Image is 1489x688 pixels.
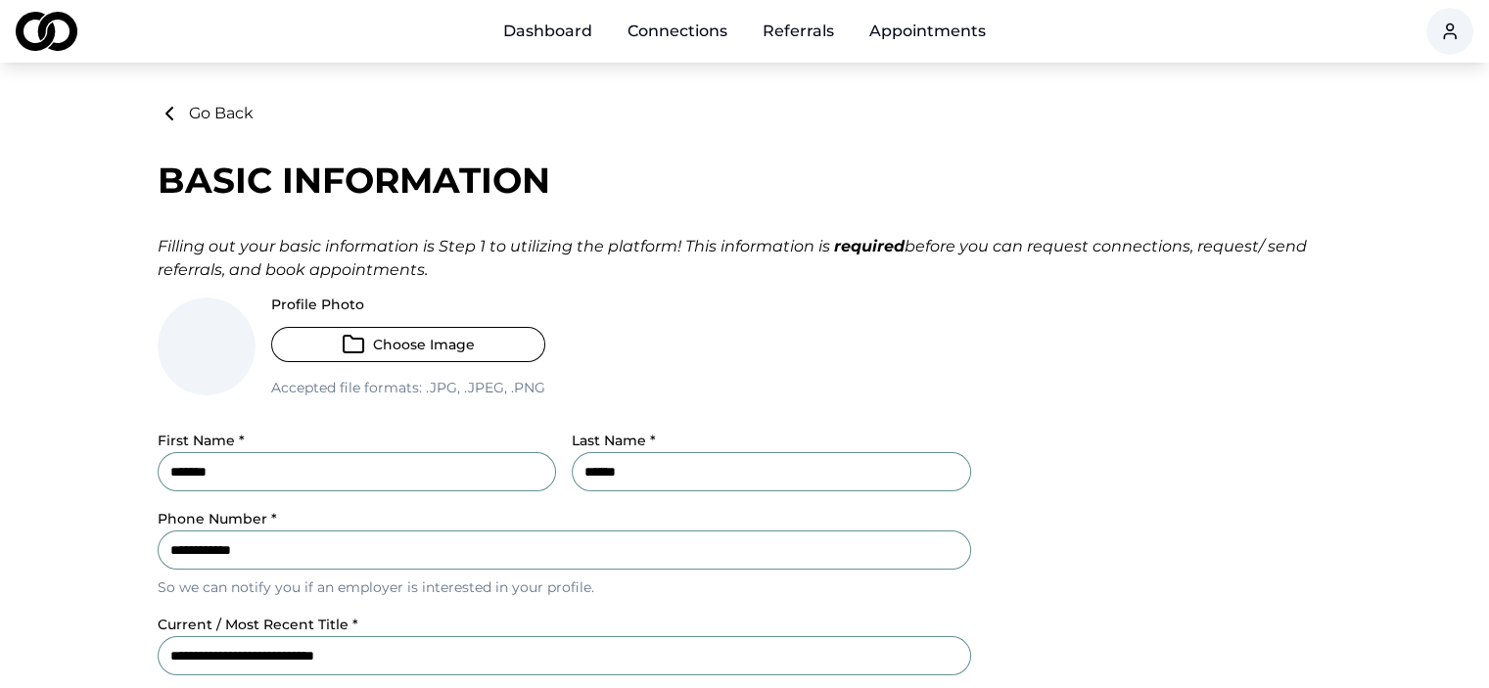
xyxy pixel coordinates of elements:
[422,379,545,396] span: .jpg, .jpeg, .png
[158,510,277,527] label: Phone Number *
[488,12,608,51] a: Dashboard
[158,161,1332,200] div: Basic Information
[854,12,1001,51] a: Appointments
[612,12,743,51] a: Connections
[488,12,1001,51] nav: Main
[158,102,254,125] button: Go Back
[834,237,905,255] strong: required
[572,432,656,449] label: Last Name *
[271,378,545,397] p: Accepted file formats:
[158,577,971,597] p: So we can notify you if an employer is interested in your profile.
[16,12,77,51] img: logo
[158,616,358,633] label: current / most recent title *
[158,432,245,449] label: First Name *
[271,327,545,362] button: Choose Image
[158,235,1332,282] div: Filling out your basic information is Step 1 to utilizing the platform! This information is befor...
[271,298,545,311] label: Profile Photo
[747,12,850,51] a: Referrals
